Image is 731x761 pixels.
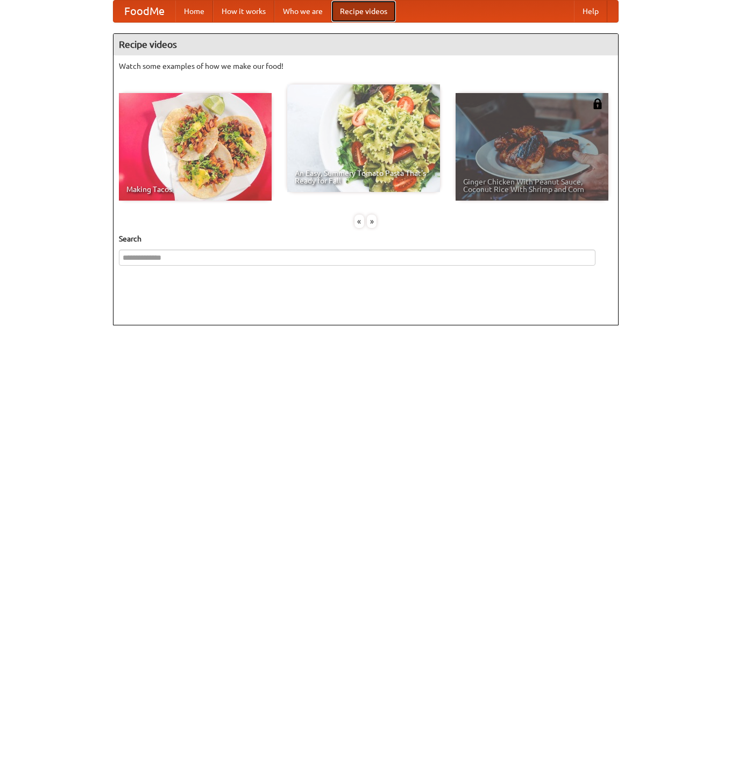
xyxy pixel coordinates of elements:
a: Help [574,1,607,22]
img: 483408.png [592,98,603,109]
a: Home [175,1,213,22]
h4: Recipe videos [113,34,618,55]
div: » [367,215,377,228]
a: An Easy, Summery Tomato Pasta That's Ready for Fall [287,84,440,192]
p: Watch some examples of how we make our food! [119,61,613,72]
a: FoodMe [113,1,175,22]
h5: Search [119,233,613,244]
div: « [354,215,364,228]
a: Making Tacos [119,93,272,201]
a: Who we are [274,1,331,22]
a: How it works [213,1,274,22]
span: Making Tacos [126,186,264,193]
span: An Easy, Summery Tomato Pasta That's Ready for Fall [295,169,432,184]
a: Recipe videos [331,1,396,22]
